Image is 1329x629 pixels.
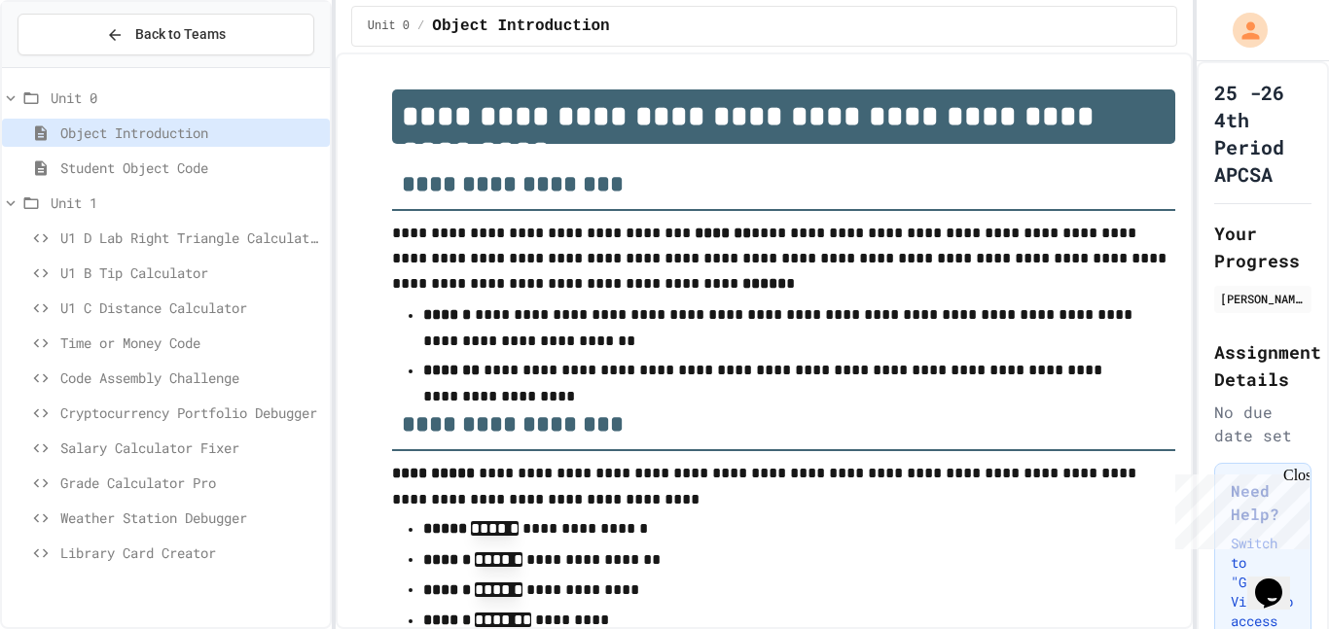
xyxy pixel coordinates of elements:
[1212,8,1273,52] div: My Account
[51,192,322,213] span: Unit 1
[60,332,322,353] span: Time or Money Code
[18,14,314,55] button: Back to Teams
[60,122,322,143] span: Object Introduction
[60,227,322,248] span: U1 D Lab Right Triangle Calculator
[1167,467,1310,549] iframe: chat widget
[60,542,322,563] span: Library Card Creator
[60,262,322,283] span: U1 B Tip Calculator
[60,367,322,388] span: Code Assembly Challenge
[1214,220,1311,274] h2: Your Progress
[60,157,322,178] span: Student Object Code
[60,297,322,318] span: U1 C Distance Calculator
[51,87,322,108] span: Unit 0
[417,18,424,34] span: /
[1214,338,1311,393] h2: Assignment Details
[135,24,226,45] span: Back to Teams
[1214,401,1311,447] div: No due date set
[432,15,609,38] span: Object Introduction
[60,402,322,423] span: Cryptocurrency Portfolio Debugger
[1220,290,1306,307] div: [PERSON_NAME]
[368,18,410,34] span: Unit 0
[60,507,322,528] span: Weather Station Debugger
[1214,79,1311,188] h1: 25 -26 4th Period APCSA
[60,437,322,458] span: Salary Calculator Fixer
[1247,551,1310,610] iframe: chat widget
[60,472,322,493] span: Grade Calculator Pro
[8,8,134,123] div: Chat with us now!Close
